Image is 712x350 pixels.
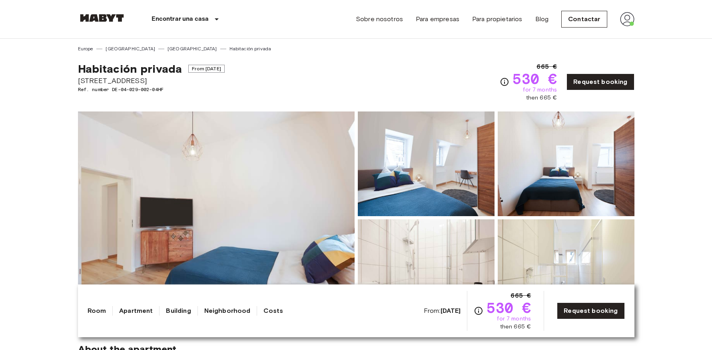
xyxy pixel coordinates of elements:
img: Picture of unit DE-04-029-002-04HF [498,111,634,216]
p: Encontrar una casa [152,14,209,24]
a: Apartment [119,306,153,316]
a: Request booking [557,302,624,319]
a: Room [88,306,106,316]
img: Picture of unit DE-04-029-002-04HF [358,219,495,324]
span: Habitación privada [78,62,182,76]
a: Costs [263,306,283,316]
span: for 7 months [497,315,531,323]
span: From: [424,306,461,315]
span: then 665 € [500,323,531,331]
span: 665 € [511,291,531,300]
a: Building [166,306,191,316]
a: Sobre nosotros [356,14,403,24]
span: then 665 € [526,94,557,102]
a: [GEOGRAPHIC_DATA] [168,45,217,52]
svg: Check cost overview for full price breakdown. Please note that discounts apply to new joiners onl... [500,77,509,87]
img: Picture of unit DE-04-029-002-04HF [358,111,495,216]
a: Habitación privada [229,45,271,52]
span: [STREET_ADDRESS] [78,76,225,86]
svg: Check cost overview for full price breakdown. Please note that discounts apply to new joiners onl... [474,306,483,316]
img: Marketing picture of unit DE-04-029-002-04HF [78,111,355,324]
a: Europe [78,45,94,52]
img: Picture of unit DE-04-029-002-04HF [498,219,634,324]
span: for 7 months [523,86,557,94]
a: [GEOGRAPHIC_DATA] [106,45,155,52]
a: Para propietarios [472,14,523,24]
span: 530 € [513,72,557,86]
a: Contactar [561,11,607,28]
img: avatar [620,12,634,26]
a: Para empresas [416,14,459,24]
b: [DATE] [441,307,461,314]
span: From [DATE] [188,65,225,73]
a: Neighborhood [204,306,251,316]
a: Blog [535,14,549,24]
span: Ref. number DE-04-029-002-04HF [78,86,225,93]
a: Request booking [566,74,634,90]
span: 530 € [487,300,531,315]
img: Habyt [78,14,126,22]
span: 665 € [536,62,557,72]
